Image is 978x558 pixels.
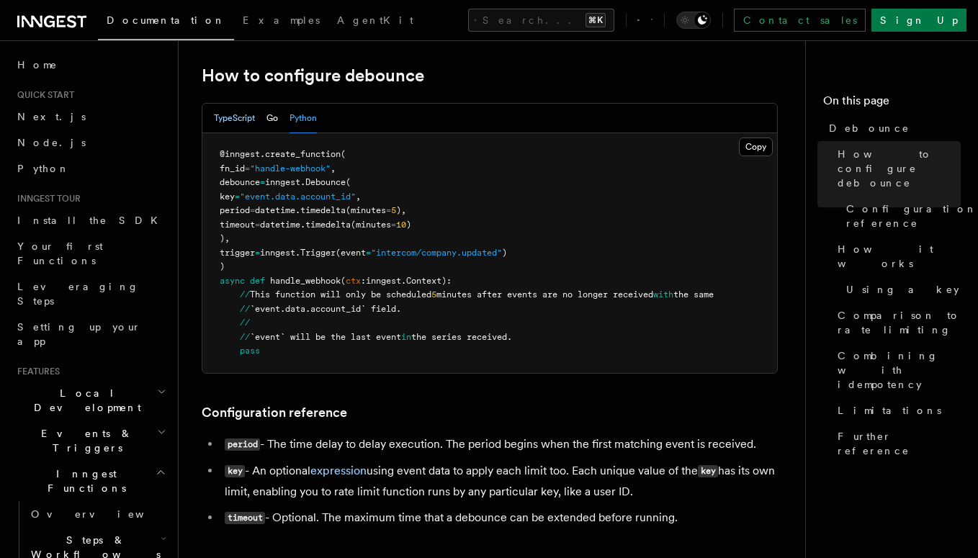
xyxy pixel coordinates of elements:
[220,163,245,174] span: fn_id
[240,332,250,342] span: //
[823,115,961,141] a: Debounce
[220,248,255,258] span: trigger
[361,276,366,286] span: :
[829,121,910,135] span: Debounce
[366,276,401,286] span: inngest
[838,308,961,337] span: Comparison to rate limiting
[266,104,278,133] button: Go
[17,58,58,72] span: Home
[17,111,86,122] span: Next.js
[739,138,773,156] button: Copy
[240,289,250,300] span: //
[225,465,245,477] code: key
[250,289,431,300] span: This function will only be scheduled
[250,205,255,215] span: =
[436,289,653,300] span: minutes after events are no longer received
[12,467,156,495] span: Inngest Functions
[411,332,507,342] span: the series received
[838,403,941,418] span: Limitations
[507,332,512,342] span: .
[406,220,411,230] span: )
[305,220,351,230] span: timedelta
[871,9,966,32] a: Sign Up
[346,276,361,286] span: ctx
[270,276,341,286] span: handle_webhook
[12,130,169,156] a: Node.js
[17,215,166,226] span: Install the SDK
[838,147,961,190] span: How to configure debounce
[220,276,245,286] span: async
[431,289,436,300] span: 5
[653,289,673,300] span: with
[832,141,961,196] a: How to configure debounce
[396,205,406,215] span: ),
[840,196,961,236] a: Configuration reference
[846,202,977,230] span: Configuration reference
[12,52,169,78] a: Home
[240,318,250,328] span: //
[396,304,401,314] span: .
[336,248,366,258] span: (event
[341,276,346,286] span: (
[391,205,396,215] span: 5
[401,276,406,286] span: .
[12,366,60,377] span: Features
[235,192,240,202] span: =
[25,501,169,527] a: Overview
[220,220,255,230] span: timeout
[17,137,86,148] span: Node.js
[310,464,367,477] a: expression
[351,220,391,230] span: (minutes
[240,192,356,202] span: "event.data.account_id"
[838,348,961,392] span: Combining with idempotency
[346,205,386,215] span: (minutes
[265,177,305,187] span: inngest.
[12,461,169,501] button: Inngest Functions
[300,248,336,258] span: Trigger
[17,281,139,307] span: Leveraging Steps
[225,438,260,451] code: period
[260,248,300,258] span: inngest.
[220,261,225,271] span: )
[31,508,179,520] span: Overview
[202,66,424,86] a: How to configure debounce
[250,304,280,314] span: `event
[243,14,320,26] span: Examples
[280,304,285,314] span: .
[502,248,507,258] span: )
[734,9,866,32] a: Contact sales
[220,177,260,187] span: debounce
[12,426,157,455] span: Events & Triggers
[220,192,235,202] span: key
[832,302,961,343] a: Comparison to rate limiting
[220,434,778,455] li: - The time delay to delay execution. The period begins when the first matching event is received.
[98,4,234,40] a: Documentation
[337,14,413,26] span: AgentKit
[12,420,169,461] button: Events & Triggers
[12,89,74,101] span: Quick start
[341,149,346,159] span: (
[386,205,391,215] span: =
[12,104,169,130] a: Next.js
[832,397,961,423] a: Limitations
[305,304,310,314] span: .
[12,193,81,204] span: Inngest tour
[838,242,961,271] span: How it works
[12,274,169,314] a: Leveraging Steps
[300,205,346,215] span: timedelta
[220,205,250,215] span: period
[12,386,157,415] span: Local Development
[12,314,169,354] a: Setting up your app
[305,177,346,187] span: Debounce
[310,304,396,314] span: account_id` field
[17,321,141,347] span: Setting up your app
[220,508,778,528] li: - Optional. The maximum time that a debounce can be extended before running.
[255,205,300,215] span: datetime.
[285,304,305,314] span: data
[406,276,452,286] span: Context):
[832,343,961,397] a: Combining with idempotency
[346,177,351,187] span: (
[676,12,711,29] button: Toggle dark mode
[220,461,778,502] li: - An optional using event data to apply each limit too. Each unique value of the has its own limi...
[401,332,411,342] span: in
